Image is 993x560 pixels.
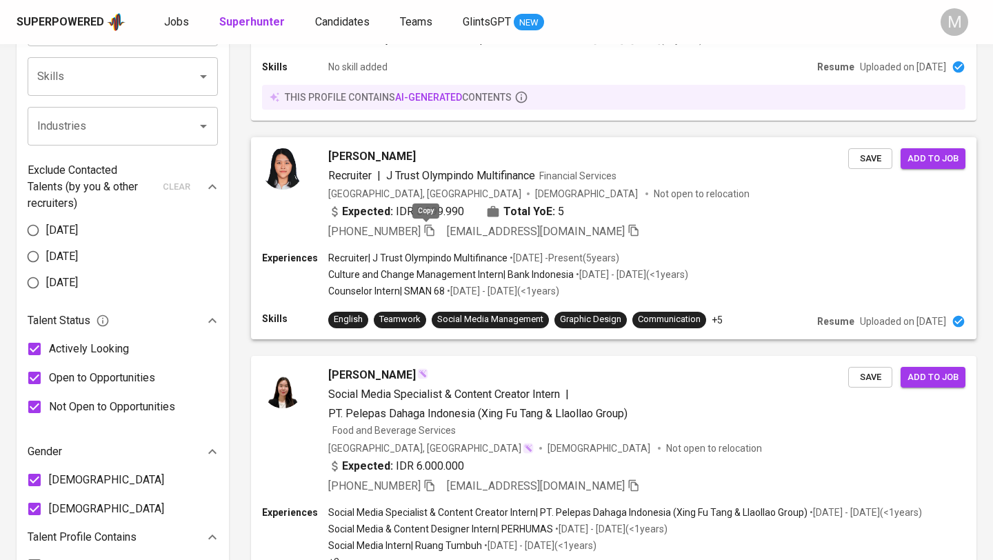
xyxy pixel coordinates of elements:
span: PT. Pelepas Dahaga Indonesia (Xing Fu Tang & Llaollao Group) [328,407,628,420]
span: Candidates [315,15,370,28]
span: AI-generated [395,92,462,103]
span: [DATE] [46,248,78,265]
span: Financial Services [539,170,616,181]
p: No skill added [328,60,388,74]
p: Gender [28,443,62,460]
a: Jobs [164,14,192,31]
p: • [DATE] - Present ( 5 years ) [508,251,619,265]
span: Actively Looking [49,341,129,357]
p: Resume [817,60,854,74]
p: Experiences [262,251,328,265]
span: [EMAIL_ADDRESS][DOMAIN_NAME] [447,479,625,492]
span: Teams [400,15,432,28]
img: 378135d75d27cb9db679e65837c1cde4.png [262,367,303,408]
p: Culture and Change Management Intern | Bank Indonesia [328,268,574,281]
span: [DEMOGRAPHIC_DATA] [49,472,164,488]
p: Skills [262,60,328,74]
div: Exclude Contacted Talents (by you & other recruiters)clear [28,162,218,212]
div: [GEOGRAPHIC_DATA], [GEOGRAPHIC_DATA] [328,441,534,455]
span: 5 [558,203,564,220]
span: Add to job [907,151,959,167]
p: Social Media Specialist & Content Creator Intern | PT. Pelepas Dahaga Indonesia (Xing Fu Tang & L... [328,506,808,519]
p: • [DATE] - [DATE] ( <1 years ) [445,284,559,298]
span: [PERSON_NAME] [328,367,416,383]
a: GlintsGPT NEW [463,14,544,31]
span: Social Media Specialist & Content Creator Intern [328,388,560,401]
a: Teams [400,14,435,31]
p: Not open to relocation [666,441,762,455]
button: Add to job [901,148,965,170]
p: • [DATE] - [DATE] ( <1 years ) [553,522,668,536]
div: IDR 6.000.000 [328,458,464,474]
img: app logo [107,12,126,32]
p: Uploaded on [DATE] [860,314,946,328]
span: Save [855,370,885,386]
a: Superhunter [219,14,288,31]
div: M [941,8,968,36]
p: +5 [712,313,723,327]
b: Total YoE: [503,203,555,220]
span: [DEMOGRAPHIC_DATA] [548,441,652,455]
span: Talent Status [28,312,110,329]
p: Talent Profile Contains [28,529,137,546]
span: GlintsGPT [463,15,511,28]
b: Expected: [342,203,393,220]
p: • [DATE] - [DATE] ( <1 years ) [808,506,922,519]
p: this profile contains contents [285,90,512,104]
button: Add to job [901,367,965,388]
div: Gender [28,438,218,466]
span: [DATE] [46,222,78,239]
span: | [377,168,381,184]
p: Not open to relocation [654,187,750,201]
p: Experiences [262,506,328,519]
span: [DEMOGRAPHIC_DATA] [49,501,164,517]
img: magic_wand.svg [523,443,534,454]
div: Social Media Management [437,313,543,326]
span: [PHONE_NUMBER] [328,479,421,492]
span: [EMAIL_ADDRESS][DOMAIN_NAME] [447,225,625,238]
span: Food and Beverage Services [332,425,456,436]
div: Communication [638,313,701,326]
p: • [DATE] - [DATE] ( <1 years ) [482,539,596,552]
span: Recruiter [328,169,372,182]
span: [PHONE_NUMBER] [328,225,421,238]
div: Talent Profile Contains [28,523,218,551]
button: Open [194,117,213,136]
span: | [565,386,569,403]
p: Counselor Intern | SMAN 68 [328,284,445,298]
span: J Trust Olympindo Multifinance [386,169,535,182]
b: Expected: [342,458,393,474]
a: Superpoweredapp logo [17,12,126,32]
span: Open to Opportunities [49,370,155,386]
b: Superhunter [219,15,285,28]
button: Open [194,67,213,86]
span: Jobs [164,15,189,28]
img: magic_wand.svg [417,368,428,379]
p: Social Media & Content Designer Intern | PERHUMAS [328,522,553,536]
div: English [334,313,363,326]
p: Skills [262,312,328,326]
span: Save [855,151,885,167]
span: [DEMOGRAPHIC_DATA] [535,187,640,201]
p: Uploaded on [DATE] [860,60,946,74]
span: NEW [514,16,544,30]
p: Social Media Intern | Ruang Tumbuh [328,539,482,552]
div: Teamwork [379,313,421,326]
img: d56a613164d8687fface5a55df4bdc13.jpg [262,148,303,190]
div: Talent Status [28,307,218,334]
p: Exclude Contacted Talents (by you & other recruiters) [28,162,154,212]
a: [PERSON_NAME]Recruiter|J Trust Olympindo MultifinanceFinancial Services[GEOGRAPHIC_DATA], [GEOGRA... [251,137,976,339]
a: Candidates [315,14,372,31]
span: Add to job [907,370,959,386]
span: [PERSON_NAME] [328,148,416,165]
div: Superpowered [17,14,104,30]
p: Recruiter | J Trust Olympindo Multifinance [328,251,508,265]
p: • [DATE] - [DATE] ( <1 years ) [574,268,688,281]
div: IDR 5.999.990 [328,203,464,220]
div: [GEOGRAPHIC_DATA], [GEOGRAPHIC_DATA] [328,187,521,201]
span: Not Open to Opportunities [49,399,175,415]
button: Save [848,367,892,388]
div: Graphic Design [560,313,621,326]
p: Resume [817,314,854,328]
span: [DATE] [46,274,78,291]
